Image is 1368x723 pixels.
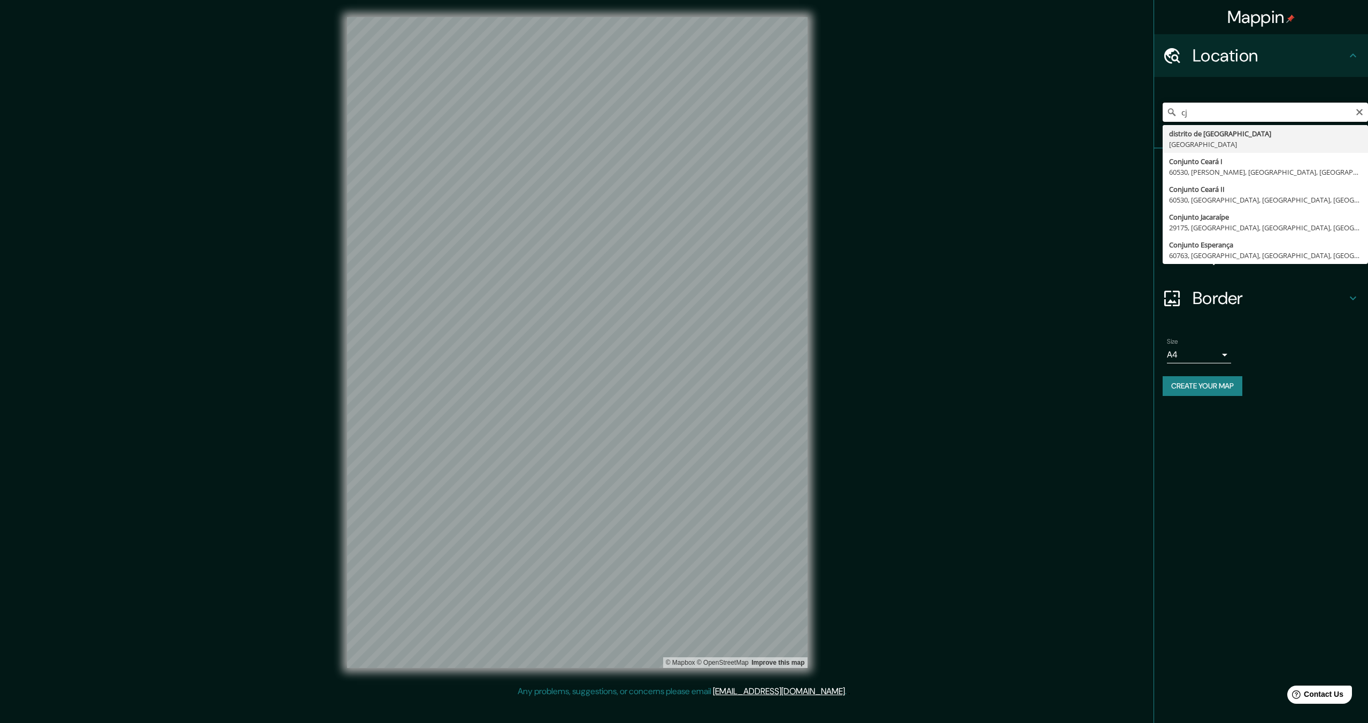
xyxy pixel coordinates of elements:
[1169,195,1362,205] div: 60530, [GEOGRAPHIC_DATA], [GEOGRAPHIC_DATA], [GEOGRAPHIC_DATA], [GEOGRAPHIC_DATA]
[1169,222,1362,233] div: 29175, [GEOGRAPHIC_DATA], [GEOGRAPHIC_DATA], [GEOGRAPHIC_DATA], [GEOGRAPHIC_DATA]
[1169,128,1362,139] div: distrito de [GEOGRAPHIC_DATA]
[697,659,749,666] a: OpenStreetMap
[1227,6,1295,28] h4: Mappin
[1169,184,1362,195] div: Conjunto Ceará II
[1355,106,1364,116] button: Clear
[1167,346,1231,363] div: A4
[518,685,847,698] p: Any problems, suggestions, or concerns please email .
[1286,14,1295,23] img: pin-icon.png
[1169,156,1362,167] div: Conjunto Ceará I
[1193,245,1347,266] h4: Layout
[347,17,808,668] canvas: Map
[1169,239,1362,250] div: Conjunto Esperança
[848,685,850,698] div: .
[713,686,845,697] a: [EMAIL_ADDRESS][DOMAIN_NAME]
[1169,212,1362,222] div: Conjunto Jacaraípe
[1154,191,1368,234] div: Style
[1163,103,1368,122] input: Pick your city or area
[1154,277,1368,320] div: Border
[847,685,848,698] div: .
[666,659,695,666] a: Mapbox
[1273,681,1356,711] iframe: Help widget launcher
[1154,234,1368,277] div: Layout
[1154,34,1368,77] div: Location
[1193,287,1347,309] h4: Border
[1163,376,1242,396] button: Create your map
[751,659,804,666] a: Map feedback
[1169,250,1362,261] div: 60763, [GEOGRAPHIC_DATA], [GEOGRAPHIC_DATA], [GEOGRAPHIC_DATA], [GEOGRAPHIC_DATA]
[1167,337,1178,346] label: Size
[1169,167,1362,177] div: 60530, [PERSON_NAME], [GEOGRAPHIC_DATA], [GEOGRAPHIC_DATA], [GEOGRAPHIC_DATA]
[1154,149,1368,191] div: Pins
[1193,45,1347,66] h4: Location
[1169,139,1362,150] div: [GEOGRAPHIC_DATA]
